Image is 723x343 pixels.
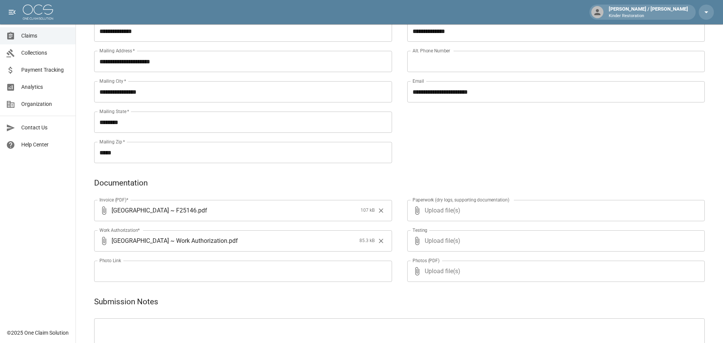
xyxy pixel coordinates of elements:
span: Contact Us [21,124,69,132]
span: Collections [21,49,69,57]
span: . pdf [227,236,238,245]
span: Upload file(s) [425,261,685,282]
span: Upload file(s) [425,230,685,252]
label: Mailing Zip [99,138,125,145]
span: Upload file(s) [425,200,685,221]
span: Claims [21,32,69,40]
button: open drawer [5,5,20,20]
span: [GEOGRAPHIC_DATA] ~ Work Authorization [112,236,227,245]
div: © 2025 One Claim Solution [7,329,69,337]
span: Organization [21,100,69,108]
button: Clear [375,205,387,216]
div: [PERSON_NAME] / [PERSON_NAME] [606,5,691,19]
label: Work Authorization* [99,227,140,233]
label: Mailing State [99,108,129,115]
label: Alt. Phone Number [413,47,450,54]
label: Photos (PDF) [413,257,439,264]
p: Kinder Restoration [609,13,688,19]
img: ocs-logo-white-transparent.png [23,5,53,20]
label: Photo Link [99,257,121,264]
span: [GEOGRAPHIC_DATA] ~ F25146 [112,206,197,215]
span: Analytics [21,83,69,91]
label: Testing [413,227,427,233]
label: Mailing City [99,78,126,84]
span: 85.3 kB [359,237,375,245]
span: Help Center [21,141,69,149]
label: Email [413,78,424,84]
label: Paperwork (dry logs, supporting documentation) [413,197,509,203]
label: Invoice (PDF)* [99,197,129,203]
span: . pdf [197,206,207,215]
button: Clear [375,235,387,247]
span: 107 kB [361,207,375,214]
label: Mailing Address [99,47,135,54]
span: Payment Tracking [21,66,69,74]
